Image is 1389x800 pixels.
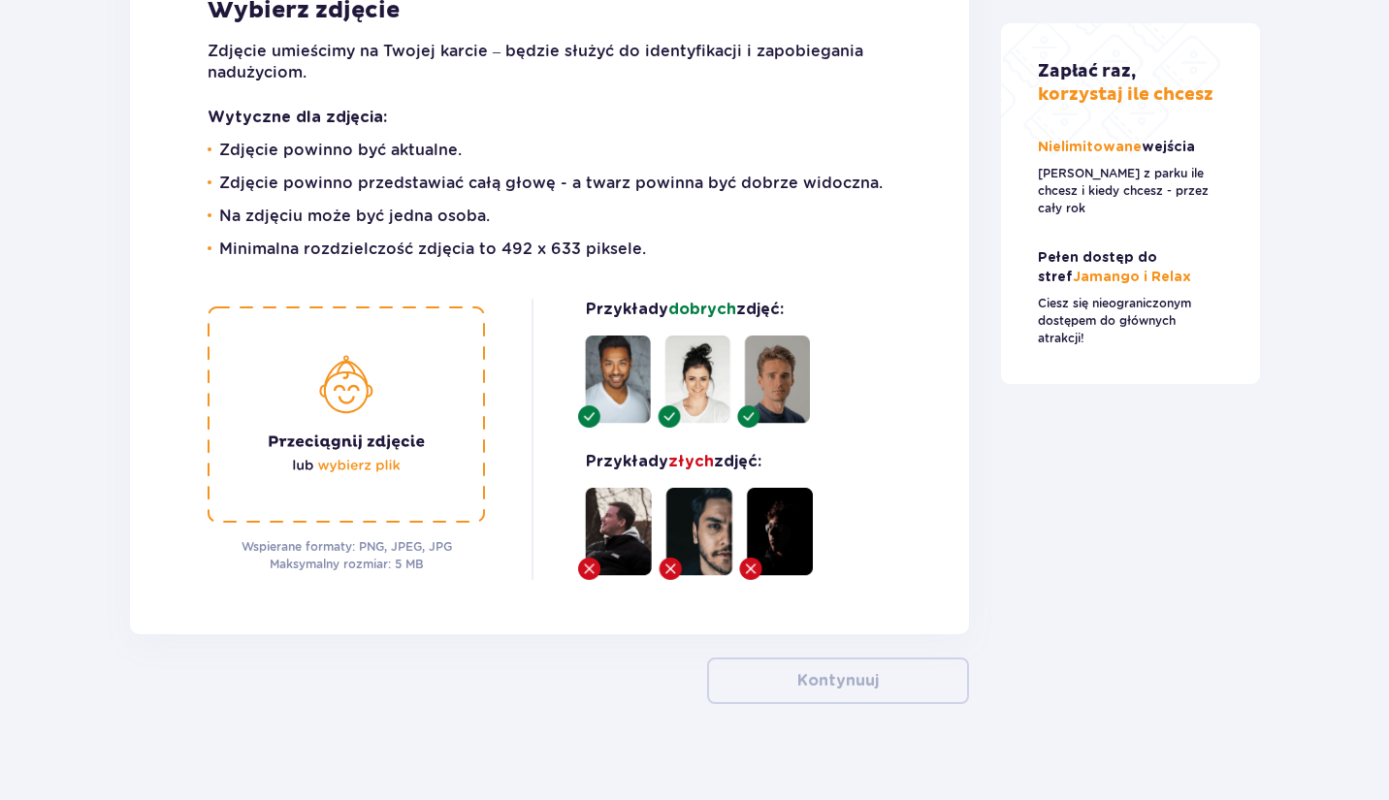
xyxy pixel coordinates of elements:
[797,670,879,691] p: Kontynuuj
[208,107,387,128] p: Wytyczne dla zdjęcia:
[586,299,784,320] p: Przykłady zdjęć:
[578,488,813,580] img: examples of incorrect photos
[578,336,810,428] img: examples of correct photos
[1038,295,1224,347] p: Ciesz się nieograniczonym dostępem do głównych atrakcji!
[1038,248,1224,287] p: Jamango i Relax
[219,239,646,260] p: Minimalna rozdzielczość zdjęcia to 492 x 633 piksele.
[1038,165,1224,217] p: [PERSON_NAME] z parku ile chcesz i kiedy chcesz - przez cały rok
[1038,251,1157,284] span: Pełen dostęp do stref
[219,173,883,194] p: Zdjęcie powinno przedstawiać całą głowę - a twarz powinna być dobrze widoczna.
[586,451,761,472] p: Przykłady zdjęć:
[1038,60,1136,82] span: Zapłać raz,
[270,556,424,573] p: Maksymalny rozmiar: 5 MB
[219,206,490,227] p: Na zdjęciu może być jedna osoba.
[1038,60,1213,107] p: korzystaj ile chcesz
[242,538,452,556] p: Wspierane formaty: PNG, JPEG, JPG
[208,41,891,83] p: Zdjęcie umieścimy na Twojej karcie – będzie służyć do identyfikacji i zapobiegania nadużyciom.
[668,302,736,317] span: dobrych
[707,657,969,704] button: Kontynuuj
[219,140,462,161] p: Zdjęcie powinno być aktualne.
[668,454,714,469] span: złych
[1142,141,1195,154] span: wejścia
[1038,138,1199,157] p: Nielimitowane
